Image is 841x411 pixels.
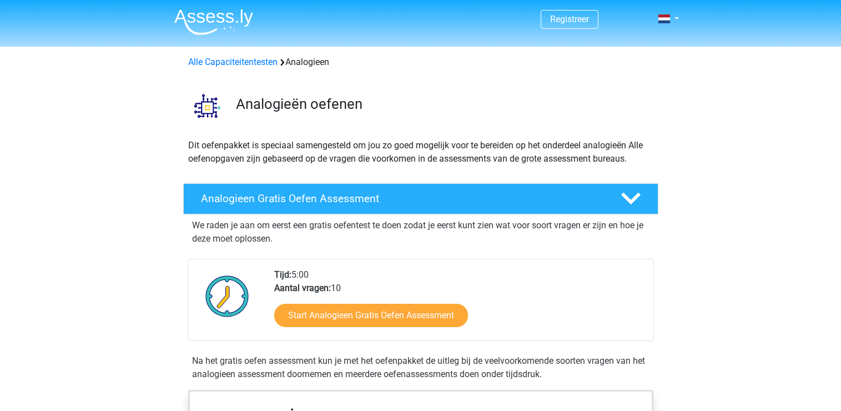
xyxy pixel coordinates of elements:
a: Registreer [550,14,589,24]
a: Start Analogieen Gratis Oefen Assessment [274,304,468,327]
div: Analogieen [184,56,658,69]
div: 5:00 10 [266,268,653,340]
a: Alle Capaciteitentesten [188,57,278,67]
img: Assessly [174,9,253,35]
p: We raden je aan om eerst een gratis oefentest te doen zodat je eerst kunt zien wat voor soort vra... [192,219,649,245]
h4: Analogieen Gratis Oefen Assessment [201,192,603,205]
a: Analogieen Gratis Oefen Assessment [179,183,663,214]
h3: Analogieën oefenen [236,96,649,113]
b: Tijd: [274,269,291,280]
div: Na het gratis oefen assessment kun je met het oefenpakket de uitleg bij de veelvoorkomende soorte... [188,354,654,381]
p: Dit oefenpakket is speciaal samengesteld om jou zo goed mogelijk voor te bereiden op het onderdee... [188,139,653,166]
img: analogieen [184,82,231,129]
img: Klok [199,268,255,324]
b: Aantal vragen: [274,283,331,293]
